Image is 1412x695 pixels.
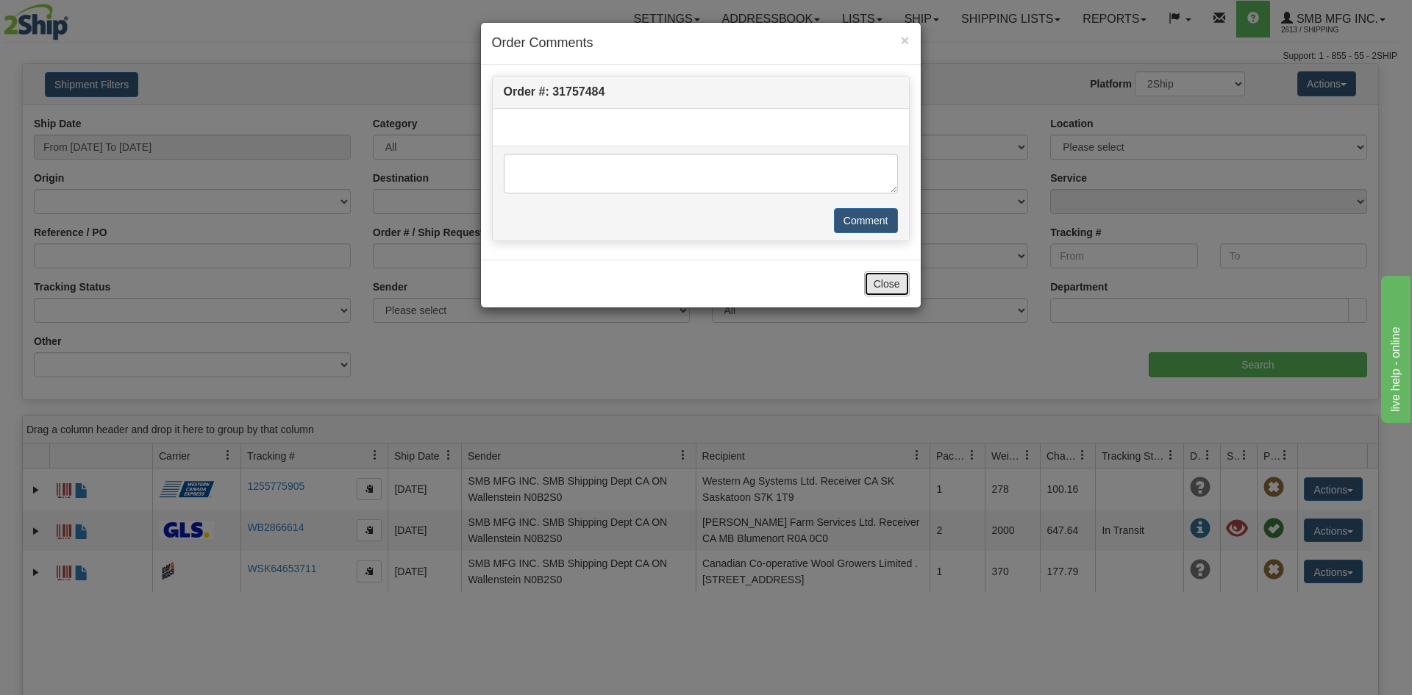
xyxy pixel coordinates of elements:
h4: Order Comments [492,34,910,53]
button: Comment [834,208,898,233]
button: Close [864,271,910,296]
div: live help - online [11,9,136,26]
button: Close [900,32,909,48]
strong: Order #: 31757484 [504,85,605,98]
span: × [900,32,909,49]
iframe: chat widget [1378,272,1411,422]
